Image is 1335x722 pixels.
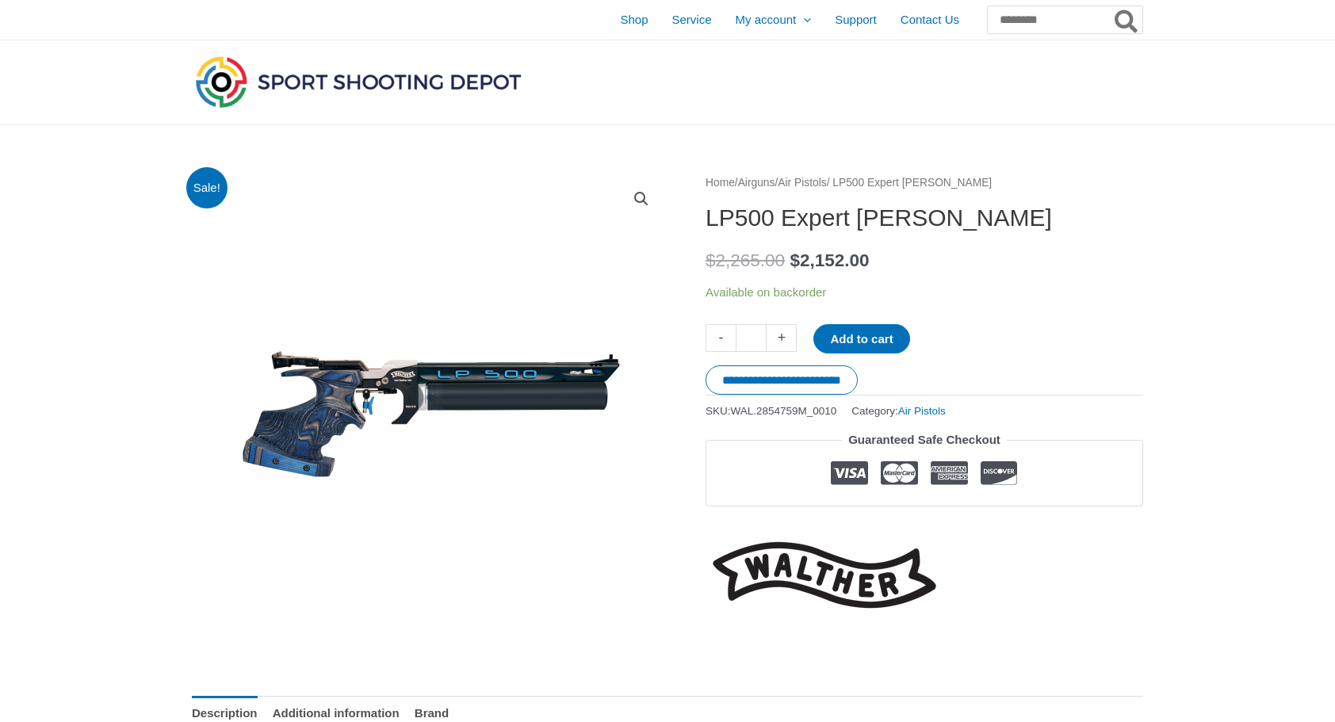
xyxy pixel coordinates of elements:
a: Airguns [738,177,775,189]
legend: Guaranteed Safe Checkout [842,429,1007,451]
span: WAL.2854759M_0010 [731,405,837,417]
button: Search [1111,6,1142,33]
nav: Breadcrumb [706,173,1143,193]
a: - [706,324,736,352]
a: Home [706,177,735,189]
span: $ [706,250,716,270]
span: Category: [851,401,946,421]
span: SKU: [706,401,836,421]
p: Available on backorder [706,281,1143,304]
img: LP500 Expert Blue Angel [192,173,667,648]
bdi: 2,265.00 [706,250,785,270]
span: Sale! [186,167,228,209]
a: Walther [706,530,943,620]
input: Product quantity [736,324,767,352]
span: $ [790,250,800,270]
a: Air Pistols [898,405,946,417]
a: Air Pistols [778,177,826,189]
img: Sport Shooting Depot [192,52,525,111]
bdi: 2,152.00 [790,250,869,270]
h1: LP500 Expert [PERSON_NAME] [706,204,1143,232]
a: View full-screen image gallery [627,185,656,213]
a: + [767,324,797,352]
button: Add to cart [813,324,909,353]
